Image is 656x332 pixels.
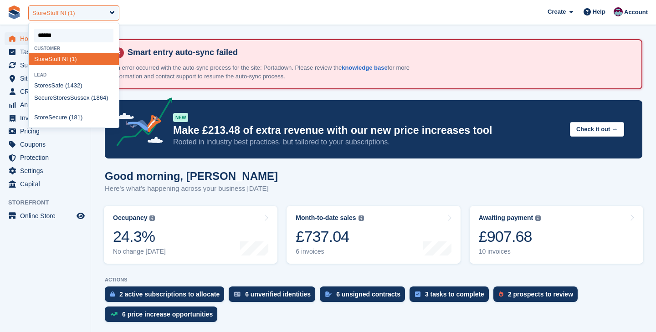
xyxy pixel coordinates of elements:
span: Create [548,7,566,16]
a: menu [5,46,86,58]
a: 6 unsigned contracts [320,286,410,306]
a: menu [5,125,86,138]
img: icon-info-grey-7440780725fd019a000dd9b08b2336e03edf1995a4989e88bcd33f0948082b44.svg [535,215,541,221]
div: £737.04 [296,227,364,246]
div: ecure (181) [29,112,119,124]
div: Lead [29,72,119,77]
div: Occupancy [113,214,147,222]
p: Rooted in industry best practices, but tailored to your subscriptions. [173,137,563,147]
a: menu [5,151,86,164]
a: Awaiting payment £907.68 10 invoices [470,206,643,264]
a: 2 active subscriptions to allocate [105,286,229,306]
div: StoreStuff NI (1) [32,9,75,18]
p: An error occurred with the auto-sync process for the site: Portadown. Please review the for more ... [113,63,432,81]
img: prospect-51fa495bee0391a8d652442698ab0144808aea92771e9ea1ae160a38d050c398.svg [499,291,503,297]
span: Stores [34,82,51,89]
button: Check it out → [570,122,624,137]
img: stora-icon-8386f47178a22dfd0bd8f6a31ec36ba5ce8667c1dd55bd0f319d3a0aa187defe.svg [7,5,21,19]
div: 3 tasks to complete [425,291,484,298]
span: Coupons [20,138,75,151]
img: task-75834270c22a3079a89374b754ae025e5fb1db73e45f91037f5363f120a921f8.svg [415,291,420,297]
div: tuff NI (1) [29,53,119,65]
h4: Smart entry auto-sync failed [124,47,634,58]
a: Preview store [75,210,86,221]
a: menu [5,138,86,151]
div: 6 unverified identities [245,291,311,298]
a: menu [5,32,86,45]
a: menu [5,178,86,190]
img: icon-info-grey-7440780725fd019a000dd9b08b2336e03edf1995a4989e88bcd33f0948082b44.svg [359,215,364,221]
span: CRM [20,85,75,98]
span: Invoices [20,112,75,124]
img: contract_signature_icon-13c848040528278c33f63329250d36e43548de30e8caae1d1a13099fd9432cc5.svg [325,291,332,297]
div: 24.3% [113,227,166,246]
div: 2 prospects to review [508,291,573,298]
span: Settings [20,164,75,177]
div: 6 invoices [296,248,364,255]
p: Here's what's happening across your business [DATE] [105,184,278,194]
span: Stores [53,94,70,101]
div: 10 invoices [479,248,541,255]
p: Make £213.48 of extra revenue with our new price increases tool [173,124,563,137]
a: menu [5,72,86,85]
a: menu [5,59,86,72]
a: 6 unverified identities [229,286,320,306]
div: Month-to-date sales [296,214,356,222]
p: ACTIONS [105,277,642,283]
span: Analytics [20,98,75,111]
a: Month-to-date sales £737.04 6 invoices [287,206,460,264]
h1: Good morning, [PERSON_NAME] [105,170,278,182]
div: Awaiting payment [479,214,533,222]
a: knowledge base [342,64,387,71]
div: 6 unsigned contracts [336,291,400,298]
div: NEW [173,113,188,122]
span: Subscriptions [20,59,75,72]
img: icon-info-grey-7440780725fd019a000dd9b08b2336e03edf1995a4989e88bcd33f0948082b44.svg [149,215,155,221]
a: menu [5,164,86,177]
a: Occupancy 24.3% No change [DATE] [104,206,277,264]
div: 2 active subscriptions to allocate [119,291,220,298]
span: Account [624,8,648,17]
div: £907.68 [479,227,541,246]
div: Safe (1432) [29,80,119,92]
a: menu [5,85,86,98]
span: Protection [20,151,75,164]
a: menu [5,112,86,124]
a: menu [5,98,86,111]
span: Sites [20,72,75,85]
span: Home [20,32,75,45]
span: Help [593,7,605,16]
a: 2 prospects to review [493,286,582,306]
a: menu [5,209,86,222]
div: Secure Sussex (1864) [29,92,119,104]
span: Capital [20,178,75,190]
span: StoreS [34,56,52,62]
img: active_subscription_to_allocate_icon-d502201f5373d7db506a760aba3b589e785aa758c864c3986d89f69b8ff3... [110,291,115,297]
div: Customer [29,46,119,51]
span: StoreS [34,114,52,121]
img: price-adjustments-announcement-icon-8257ccfd72463d97f412b2fc003d46551f7dbcb40ab6d574587a9cd5c0d94... [109,97,173,149]
span: Tasks [20,46,75,58]
a: 3 tasks to complete [410,286,493,306]
div: 6 price increase opportunities [122,311,213,318]
img: verify_identity-adf6edd0f0f0b5bbfe63781bf79b02c33cf7c696d77639b501bdc392416b5a36.svg [234,291,241,297]
span: Online Store [20,209,75,222]
a: 6 price increase opportunities [105,306,222,327]
img: Brian Young [614,7,623,16]
span: Storefront [8,198,91,207]
span: Pricing [20,125,75,138]
div: No change [DATE] [113,248,166,255]
img: price_increase_opportunities-93ffe204e8149a01c8c9dc8f82e8f89637d9d84a8eef4429ea346261dce0b2c0.svg [110,312,118,316]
